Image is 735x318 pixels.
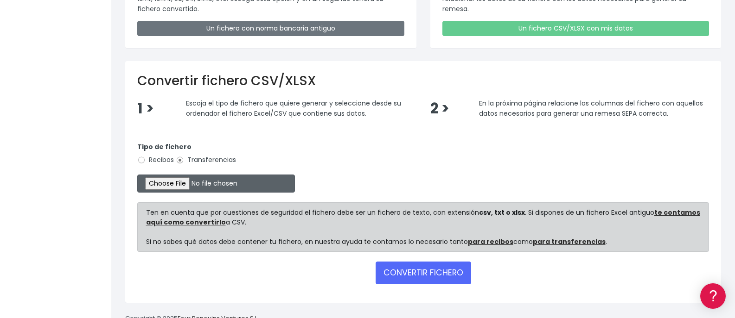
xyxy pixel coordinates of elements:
[442,21,709,36] a: Un fichero CSV/XLSX con mis datos
[128,267,179,275] a: POWERED BY ENCHANT
[137,73,709,89] h2: Convertir fichero CSV/XLSX
[533,237,606,246] a: para transferencias
[9,117,176,131] a: Formatos
[430,99,449,118] span: 2 >
[9,64,176,73] div: Información general
[9,131,176,146] a: Problemas habituales
[146,208,700,227] a: te contamos aquí como convertirlo
[9,237,176,251] a: API
[137,155,174,165] label: Recibos
[137,99,154,118] span: 1 >
[9,79,176,93] a: Información general
[9,184,176,193] div: Facturación
[9,199,176,213] a: General
[137,202,709,252] div: Ten en cuenta que por cuestiones de seguridad el fichero debe ser un fichero de texto, con extens...
[186,99,401,118] span: Escoja el tipo de fichero que quiere generar y seleccione desde su ordenador el fichero Excel/CSV...
[376,262,471,284] button: CONVERTIR FICHERO
[9,146,176,160] a: Videotutoriales
[9,222,176,231] div: Programadores
[137,21,404,36] a: Un fichero con norma bancaria antiguo
[9,102,176,111] div: Convertir ficheros
[9,248,176,264] button: Contáctanos
[137,142,192,151] strong: Tipo de fichero
[176,155,236,165] label: Transferencias
[479,99,703,118] span: En la próxima página relacione las columnas del fichero con aquellos datos necesarios para genera...
[468,237,513,246] a: para recibos
[479,208,525,217] strong: csv, txt o xlsx
[9,160,176,175] a: Perfiles de empresas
